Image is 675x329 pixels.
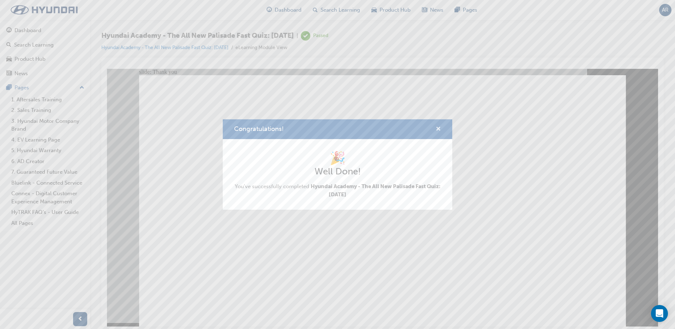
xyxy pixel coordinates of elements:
[436,125,441,134] button: cross-icon
[234,150,441,166] h1: 🎉
[234,125,284,133] span: Congratulations!
[436,126,441,133] span: cross-icon
[223,119,452,210] div: Congratulations!
[234,183,441,198] span: You've successfully completed
[234,166,441,177] h2: Well Done!
[311,183,441,198] span: Hyundai Academy - The All New Palisade Fast Quiz: [DATE]
[651,305,668,322] div: Open Intercom Messenger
